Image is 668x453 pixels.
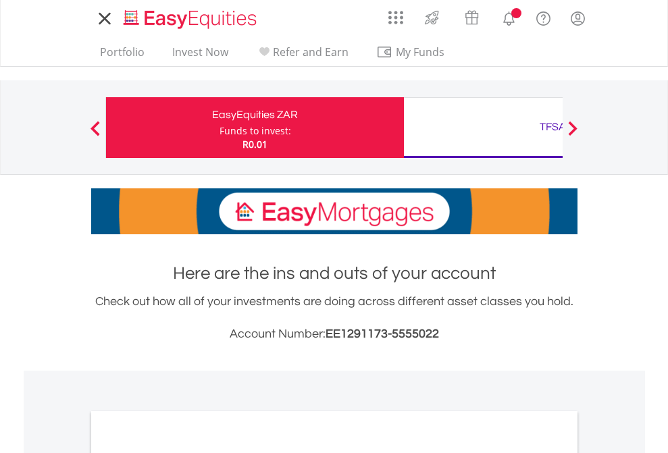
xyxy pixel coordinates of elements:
a: Home page [118,3,262,30]
h3: Account Number: [91,325,577,344]
span: Refer and Earn [273,45,349,59]
img: EasyMortage Promotion Banner [91,188,577,234]
img: thrive-v2.svg [421,7,443,28]
a: AppsGrid [380,3,412,25]
a: FAQ's and Support [526,3,561,30]
span: My Funds [376,43,465,61]
button: Next [559,128,586,141]
div: Funds to invest: [220,124,291,138]
span: R0.01 [242,138,267,151]
a: Portfolio [95,45,150,66]
span: EE1291173-5555022 [326,327,439,340]
a: My Profile [561,3,595,33]
div: EasyEquities ZAR [114,105,396,124]
a: Vouchers [452,3,492,28]
img: grid-menu-icon.svg [388,10,403,25]
a: Refer and Earn [251,45,354,66]
button: Previous [82,128,109,141]
a: Invest Now [167,45,234,66]
h1: Here are the ins and outs of your account [91,261,577,286]
a: Notifications [492,3,526,30]
img: EasyEquities_Logo.png [121,8,262,30]
img: vouchers-v2.svg [461,7,483,28]
div: Check out how all of your investments are doing across different asset classes you hold. [91,292,577,344]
